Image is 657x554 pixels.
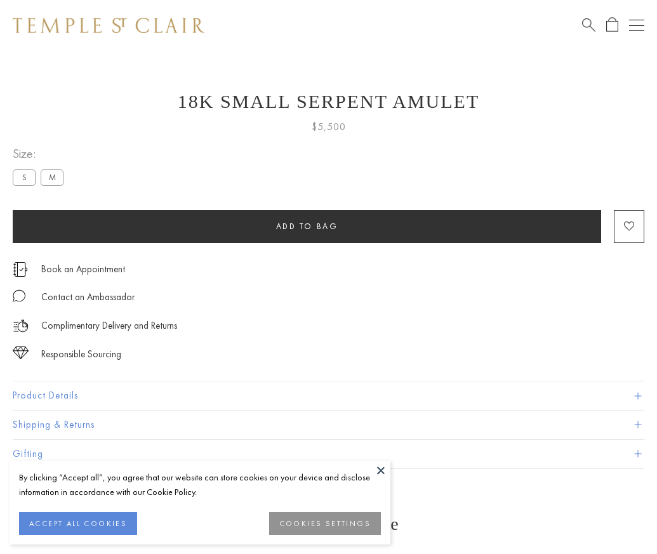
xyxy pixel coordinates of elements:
[19,512,137,535] button: ACCEPT ALL COOKIES
[13,18,204,33] img: Temple St. Clair
[13,169,36,185] label: S
[13,346,29,359] img: icon_sourcing.svg
[276,221,338,232] span: Add to bag
[13,318,29,334] img: icon_delivery.svg
[41,346,121,362] div: Responsible Sourcing
[41,318,177,334] p: Complimentary Delivery and Returns
[13,411,644,439] button: Shipping & Returns
[19,470,381,499] div: By clicking “Accept all”, you agree that our website can store cookies on your device and disclos...
[41,289,135,305] div: Contact an Ambassador
[41,262,125,276] a: Book an Appointment
[13,262,28,277] img: icon_appointment.svg
[269,512,381,535] button: COOKIES SETTINGS
[13,440,644,468] button: Gifting
[582,17,595,33] a: Search
[606,17,618,33] a: Open Shopping Bag
[629,18,644,33] button: Open navigation
[13,91,644,112] h1: 18K Small Serpent Amulet
[13,289,25,302] img: MessageIcon-01_2.svg
[41,169,63,185] label: M
[13,143,69,164] span: Size:
[13,210,601,243] button: Add to bag
[13,381,644,410] button: Product Details
[312,119,346,135] span: $5,500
